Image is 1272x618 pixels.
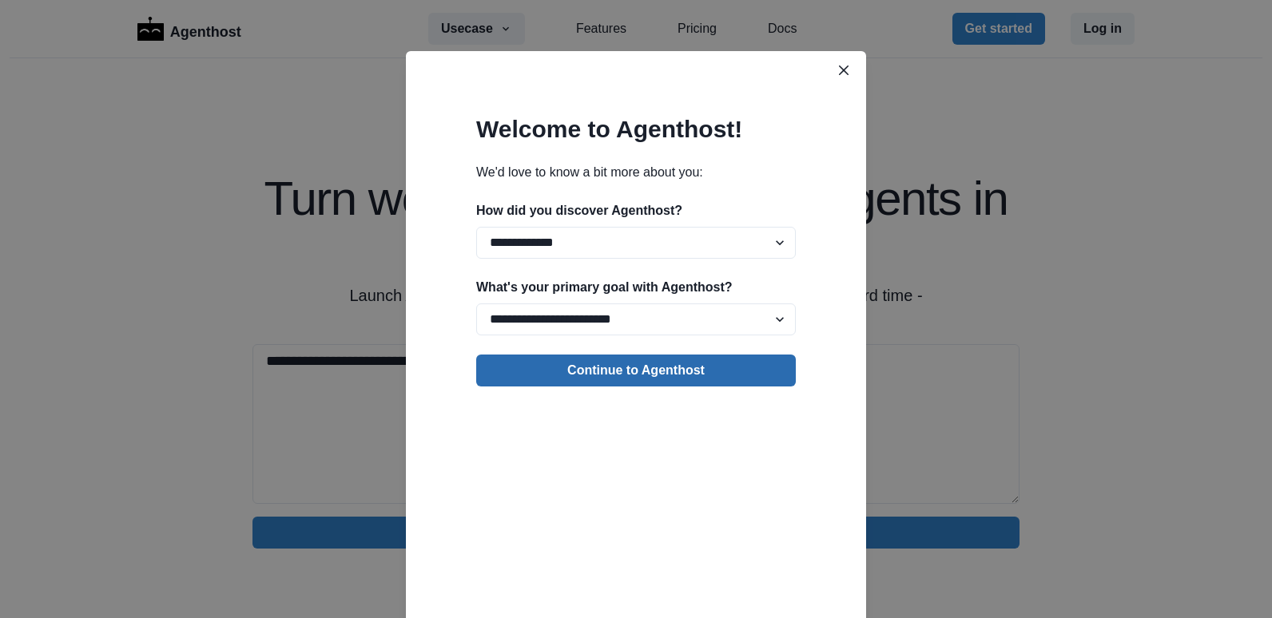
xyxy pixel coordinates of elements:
h2: Welcome to Agenthost! [476,115,796,144]
p: How did you discover Agenthost? [476,201,796,220]
button: Close [831,57,857,83]
p: What's your primary goal with Agenthost? [476,278,796,297]
p: We'd love to know a bit more about you: [476,163,796,182]
button: Continue to Agenthost [476,355,796,386]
